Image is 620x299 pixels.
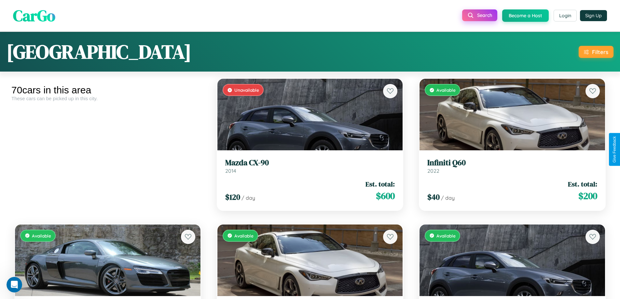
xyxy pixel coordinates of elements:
[436,233,456,238] span: Available
[225,168,236,174] span: 2014
[579,46,613,58] button: Filters
[477,12,492,18] span: Search
[612,136,617,163] div: Give Feedback
[13,5,55,26] span: CarGo
[241,195,255,201] span: / day
[427,192,440,202] span: $ 40
[580,10,607,21] button: Sign Up
[592,48,608,55] div: Filters
[427,158,597,174] a: Infiniti Q602022
[234,87,259,93] span: Unavailable
[436,87,456,93] span: Available
[32,233,51,238] span: Available
[7,38,191,65] h1: [GEOGRAPHIC_DATA]
[578,189,597,202] span: $ 200
[427,158,597,168] h3: Infiniti Q60
[427,168,439,174] span: 2022
[225,158,395,174] a: Mazda CX-902014
[462,9,497,21] button: Search
[234,233,254,238] span: Available
[11,96,204,101] div: These cars can be picked up in this city.
[502,9,549,22] button: Become a Host
[441,195,455,201] span: / day
[365,179,395,189] span: Est. total:
[225,192,240,202] span: $ 120
[568,179,597,189] span: Est. total:
[225,158,395,168] h3: Mazda CX-90
[376,189,395,202] span: $ 600
[554,10,577,21] button: Login
[11,85,204,96] div: 70 cars in this area
[7,277,22,292] iframe: Intercom live chat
